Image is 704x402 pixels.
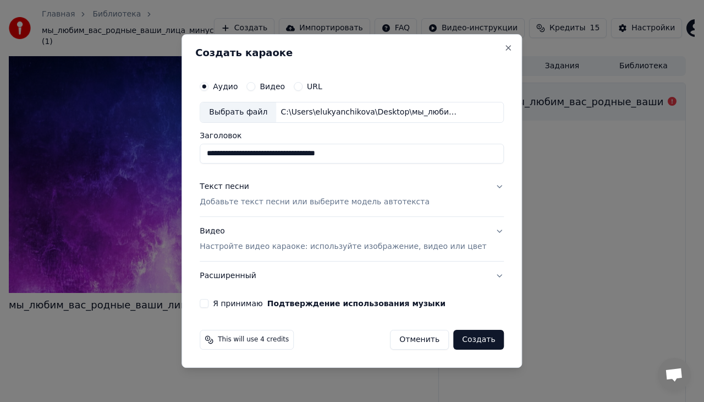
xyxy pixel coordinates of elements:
[213,300,446,307] label: Я принимаю
[276,107,463,118] div: C:\Users\elukyanchikova\Desktop\мы_любим_вас_родные_ваши_лица_минус (1).mp3
[200,197,430,208] p: Добавьте текст песни или выберите модель автотекста
[200,172,504,216] button: Текст песниДобавьте текст песни или выберите модель автотекста
[200,262,504,290] button: Расширенный
[200,226,486,252] div: Видео
[200,181,249,192] div: Текст песни
[218,335,289,344] span: This will use 4 credits
[200,217,504,261] button: ВидеоНастройте видео караоке: используйте изображение, видео или цвет
[267,300,446,307] button: Я принимаю
[390,330,449,350] button: Отменить
[200,132,504,139] label: Заголовок
[453,330,504,350] button: Создать
[213,83,238,90] label: Аудио
[260,83,285,90] label: Видео
[195,48,508,58] h2: Создать караоке
[307,83,322,90] label: URL
[200,241,486,252] p: Настройте видео караоке: используйте изображение, видео или цвет
[200,102,276,122] div: Выбрать файл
